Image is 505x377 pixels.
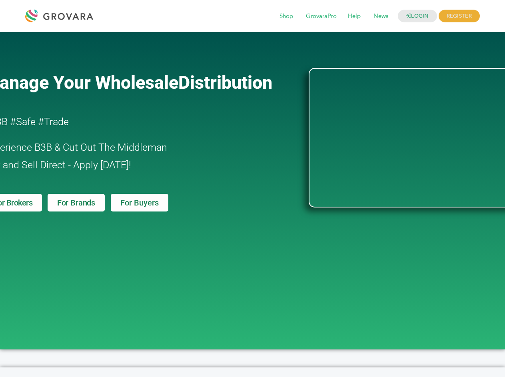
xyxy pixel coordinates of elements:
[178,72,272,93] span: Distribution
[57,199,95,207] span: For Brands
[274,9,299,24] span: Shop
[398,10,437,22] a: LOGIN
[300,9,342,24] span: GrovaraPro
[274,12,299,21] a: Shop
[439,10,480,22] span: REGISTER
[111,194,168,211] a: For Buyers
[368,9,394,24] span: News
[368,12,394,21] a: News
[342,12,366,21] a: Help
[300,12,342,21] a: GrovaraPro
[342,9,366,24] span: Help
[48,194,105,211] a: For Brands
[120,199,159,207] span: For Buyers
